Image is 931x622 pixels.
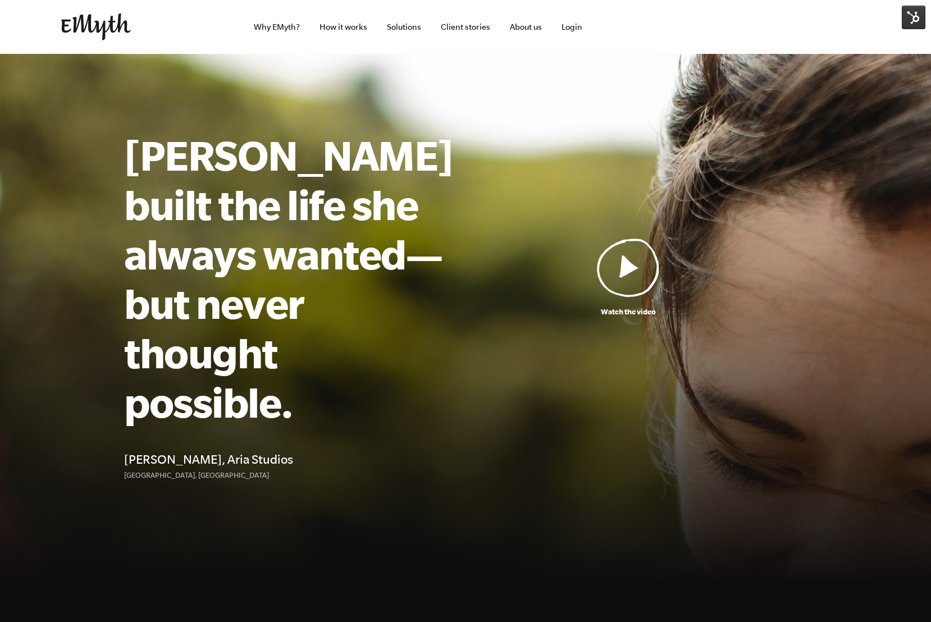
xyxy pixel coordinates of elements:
[124,449,450,469] h4: [PERSON_NAME], Aria Studios
[597,238,660,297] img: Play Video
[752,15,870,40] iframe: Embedded CTA
[875,568,931,622] iframe: Chat Widget
[61,13,131,40] img: EMyth
[902,6,925,29] img: HubSpot Tools Menu Toggle
[124,469,450,481] p: [GEOGRAPHIC_DATA], [GEOGRAPHIC_DATA]
[450,238,807,318] a: Watch the video
[628,15,746,40] iframe: Embedded CTA
[124,130,450,427] h1: [PERSON_NAME] built the life she always wanted—but never thought possible.
[450,306,807,318] p: Watch the video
